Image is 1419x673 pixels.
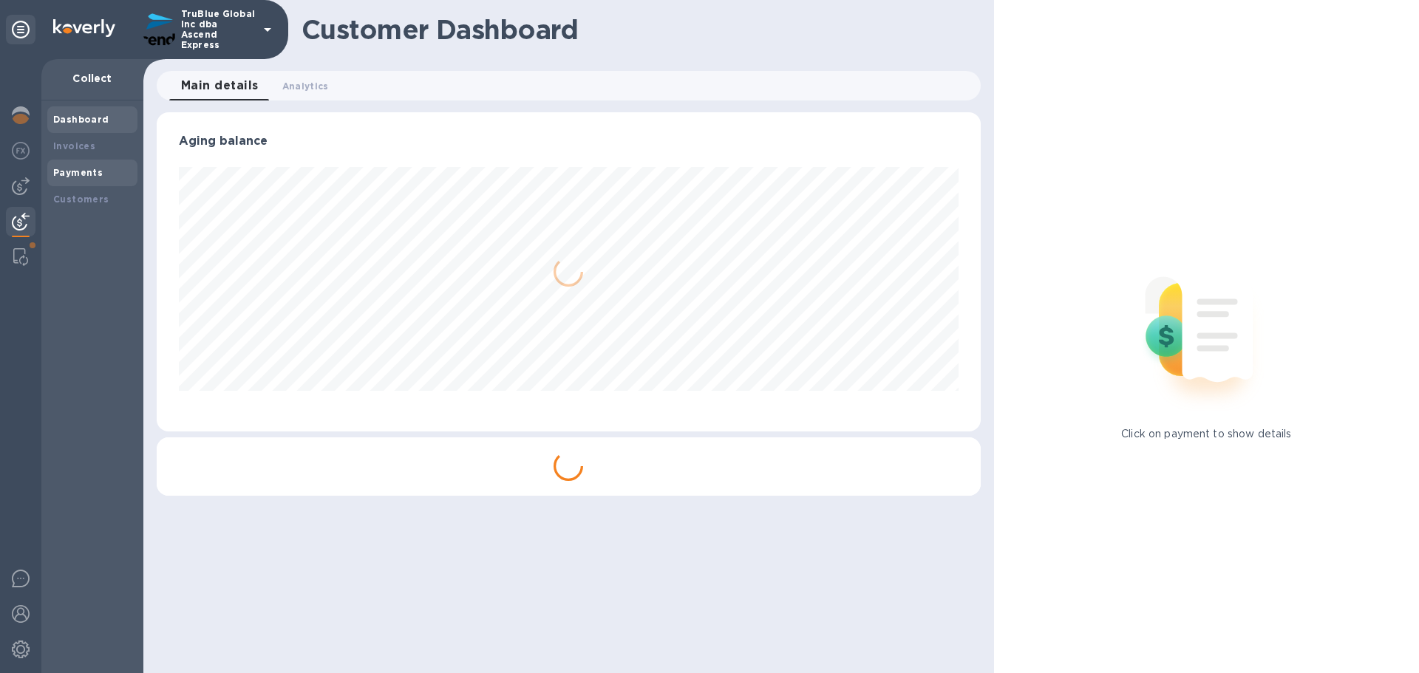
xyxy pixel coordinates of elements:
[53,140,95,151] b: Invoices
[179,134,959,148] h3: Aging balance
[53,71,132,86] p: Collect
[53,19,115,37] img: Logo
[53,114,109,125] b: Dashboard
[302,14,970,45] h1: Customer Dashboard
[282,78,329,94] span: Analytics
[12,142,30,160] img: Foreign exchange
[181,9,255,50] p: TruBlue Global Inc dba Ascend Express
[181,75,259,96] span: Main details
[53,194,109,205] b: Customers
[1121,426,1291,442] p: Click on payment to show details
[6,15,35,44] div: Unpin categories
[53,167,103,178] b: Payments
